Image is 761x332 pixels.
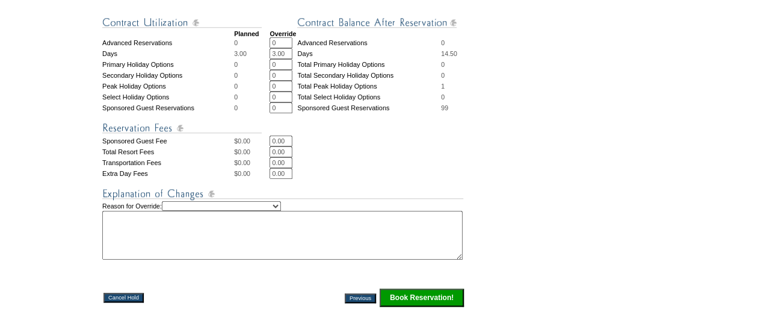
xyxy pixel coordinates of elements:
[234,146,270,157] td: $
[297,59,441,70] td: Total Primary Holiday Options
[102,146,234,157] td: Total Resort Fees
[234,168,270,179] td: $
[234,104,238,111] span: 0
[238,170,250,177] span: 0.00
[102,121,262,136] img: Reservation Fees
[234,39,238,46] span: 0
[441,83,445,90] span: 1
[234,93,238,101] span: 0
[441,50,457,57] span: 14.50
[238,159,250,166] span: 0.00
[345,293,376,303] input: Previous
[102,102,234,113] td: Sponsored Guest Reservations
[441,104,448,111] span: 99
[102,48,234,59] td: Days
[380,289,464,307] input: Click this button to finalize your reservation.
[102,168,234,179] td: Extra Day Fees
[234,61,238,68] span: 0
[441,61,445,68] span: 0
[441,39,445,46] span: 0
[297,15,457,30] img: Contract Balance After Reservation
[102,37,234,48] td: Advanced Reservations
[238,148,250,155] span: 0.00
[102,59,234,70] td: Primary Holiday Options
[103,293,144,302] input: Cancel Hold
[102,157,234,168] td: Transportation Fees
[234,50,247,57] span: 3.00
[102,70,234,81] td: Secondary Holiday Options
[297,70,441,81] td: Total Secondary Holiday Options
[102,186,463,201] img: Explanation of Changes
[270,30,296,37] strong: Override
[234,157,270,168] td: $
[441,93,445,101] span: 0
[102,92,234,102] td: Select Holiday Options
[238,137,250,145] span: 0.00
[297,48,441,59] td: Days
[441,72,445,79] span: 0
[102,15,262,30] img: Contract Utilization
[102,136,234,146] td: Sponsored Guest Fee
[297,102,441,113] td: Sponsored Guest Reservations
[234,30,259,37] strong: Planned
[297,92,441,102] td: Total Select Holiday Options
[234,136,270,146] td: $
[234,83,238,90] span: 0
[297,37,441,48] td: Advanced Reservations
[102,201,465,260] td: Reason for Override:
[102,81,234,92] td: Peak Holiday Options
[234,72,238,79] span: 0
[297,81,441,92] td: Total Peak Holiday Options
